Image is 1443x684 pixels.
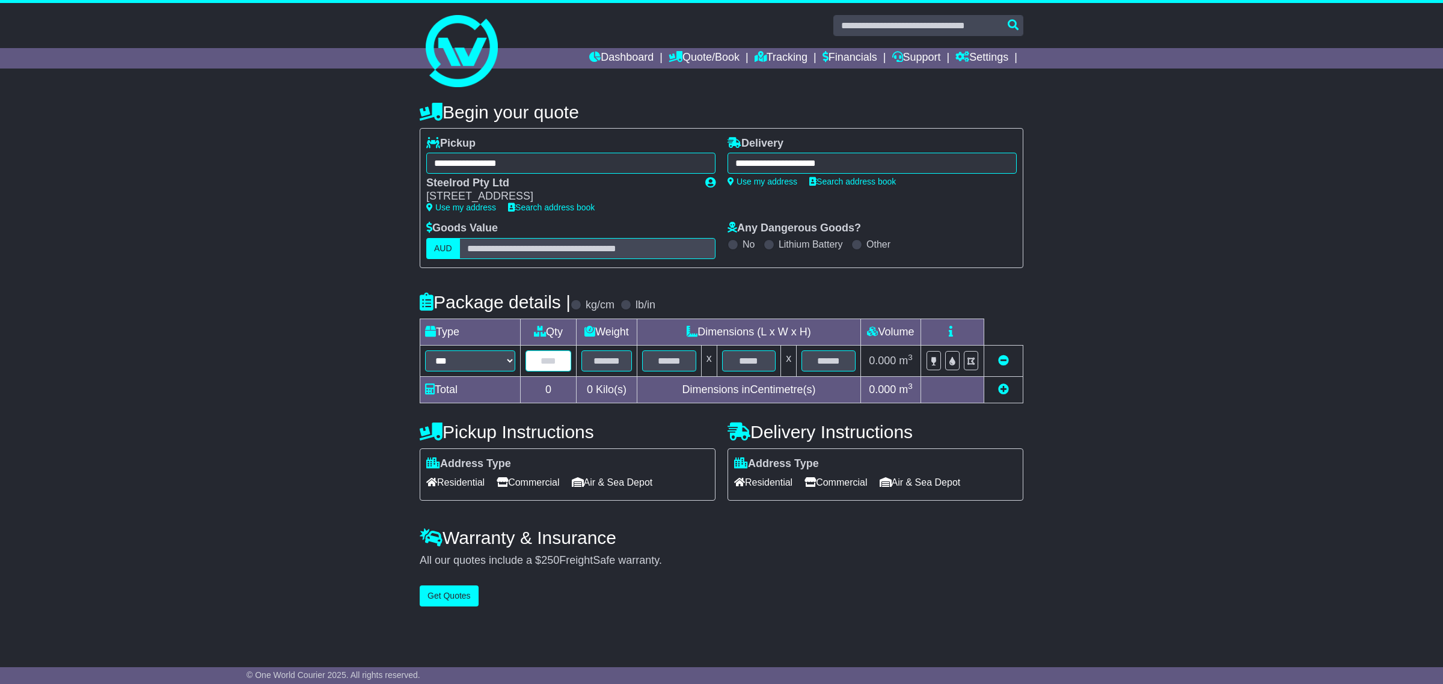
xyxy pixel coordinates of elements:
span: m [899,383,913,395]
a: Dashboard [589,48,654,69]
span: 0.000 [869,355,896,367]
label: Address Type [426,457,511,471]
span: Residential [426,473,485,492]
label: Any Dangerous Goods? [728,222,861,235]
span: 0 [587,383,593,395]
a: Tracking [755,48,807,69]
a: Use my address [426,203,496,212]
h4: Package details | [420,292,571,312]
span: 250 [541,554,559,566]
td: Total [420,376,521,403]
td: Dimensions in Centimetre(s) [637,376,860,403]
h4: Delivery Instructions [728,422,1023,442]
div: Steelrod Pty Ltd [426,177,693,190]
a: Support [892,48,941,69]
span: Air & Sea Depot [880,473,961,492]
span: 0.000 [869,383,896,395]
a: Settings [955,48,1008,69]
button: Get Quotes [420,585,479,606]
div: All our quotes include a $ FreightSafe warranty. [420,554,1023,567]
a: Use my address [728,177,797,186]
a: Add new item [998,383,1009,395]
label: lb/in [636,299,655,312]
td: Qty [521,319,577,345]
a: Quote/Book [669,48,740,69]
label: Other [866,239,890,250]
span: m [899,355,913,367]
span: © One World Courier 2025. All rights reserved. [247,670,420,680]
label: kg/cm [586,299,614,312]
td: Kilo(s) [577,376,637,403]
label: Lithium Battery [779,239,843,250]
label: AUD [426,238,460,259]
td: Weight [577,319,637,345]
label: No [743,239,755,250]
a: Remove this item [998,355,1009,367]
span: Commercial [497,473,559,492]
h4: Pickup Instructions [420,422,715,442]
a: Search address book [809,177,896,186]
a: Search address book [508,203,595,212]
td: 0 [521,376,577,403]
label: Pickup [426,137,476,150]
h4: Begin your quote [420,102,1023,122]
span: Air & Sea Depot [572,473,653,492]
td: Dimensions (L x W x H) [637,319,860,345]
span: Commercial [804,473,867,492]
a: Financials [823,48,877,69]
label: Address Type [734,457,819,471]
sup: 3 [908,382,913,391]
span: Residential [734,473,792,492]
td: x [701,345,717,376]
h4: Warranty & Insurance [420,528,1023,548]
td: Volume [860,319,921,345]
label: Delivery [728,137,783,150]
td: Type [420,319,521,345]
label: Goods Value [426,222,498,235]
sup: 3 [908,353,913,362]
td: x [781,345,797,376]
div: [STREET_ADDRESS] [426,190,693,203]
